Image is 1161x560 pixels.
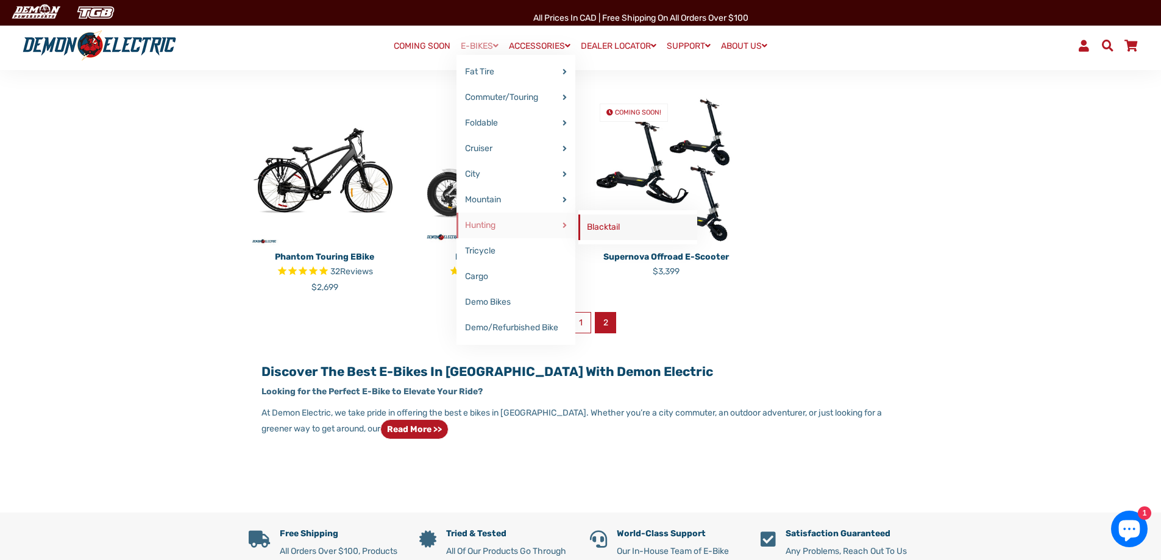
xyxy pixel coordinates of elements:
a: SUPPORT [662,37,715,55]
h2: Discover the Best E-Bikes in [GEOGRAPHIC_DATA] with Demon Electric [261,364,899,379]
span: COMING SOON! [615,108,661,116]
span: Reviews [340,266,373,277]
a: Foldable [456,110,575,136]
h5: World-Class Support [617,529,742,539]
a: Commuter/Touring [456,85,575,110]
a: 1 [570,312,591,333]
strong: Looking for the Perfect E-Bike to Elevate Your Ride? [261,386,483,397]
p: Supernova Offroad E-Scooter [590,250,742,263]
img: Demon Electric [6,2,65,23]
a: Mountain [456,187,575,213]
a: Supernova Offroad E-Scooter $3,399 [590,246,742,278]
inbox-online-store-chat: Shopify online store chat [1107,511,1151,550]
a: ACCESSORIES [505,37,575,55]
a: E-BIKES [456,37,503,55]
a: Hunting [456,213,575,238]
img: Demon Electric logo [18,30,180,62]
a: COMING SOON [389,38,455,55]
a: ABOUT US [717,37,772,55]
a: Demo/Refurbished Bike [456,315,575,341]
a: Demo Bikes [456,289,575,315]
span: Rated 5.0 out of 5 stars 4 reviews [419,265,572,279]
span: 32 reviews [330,266,373,277]
h5: Free Shipping [280,529,401,539]
a: Pilot Folding eBike Rated 5.0 out of 5 stars 4 reviews $1,599+ [419,246,572,294]
span: All Prices in CAD | Free shipping on all orders over $100 [533,13,748,23]
img: Pilot Folding eBike - Demon Electric [419,94,572,246]
a: Cruiser [456,136,575,161]
a: Fat Tire [456,59,575,85]
strong: Read more >> [387,424,442,434]
a: Cargo [456,264,575,289]
a: Supernova Offroad E-Scooter COMING SOON! [590,94,742,246]
img: TGB Canada [71,2,121,23]
img: Phantom Touring eBike - Demon Electric [249,94,401,246]
span: $2,699 [311,282,338,292]
a: Phantom Touring eBike Rated 4.8 out of 5 stars 32 reviews $2,699 [249,246,401,294]
a: City [456,161,575,187]
h5: Satisfaction Guaranteed [786,529,913,539]
img: Supernova Offroad E-Scooter [590,94,742,246]
p: Pilot Folding eBike [419,250,572,263]
span: 2 [595,312,616,333]
a: DEALER LOCATOR [577,37,661,55]
p: Phantom Touring eBike [249,250,401,263]
span: $3,399 [653,266,680,277]
span: Rated 4.8 out of 5 stars 32 reviews [249,265,401,279]
p: At Demon Electric, we take pride in offering the best e bikes in [GEOGRAPHIC_DATA]. Whether you’r... [261,406,899,439]
h5: Tried & Tested [446,529,572,539]
a: Tricycle [456,238,575,264]
a: Blacktail [578,214,697,240]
